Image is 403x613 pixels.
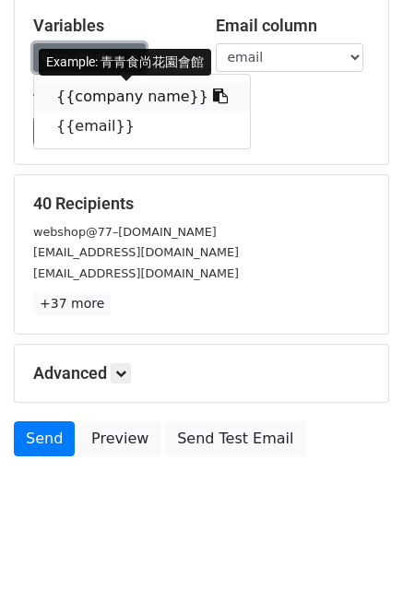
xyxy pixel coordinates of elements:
a: {{email}} [34,112,250,141]
h5: Variables [33,16,188,36]
a: +37 more [33,292,111,315]
a: Preview [79,421,160,456]
iframe: Chat Widget [311,525,403,613]
small: [EMAIL_ADDRESS][DOMAIN_NAME] [33,266,239,280]
a: Send Test Email [165,421,305,456]
h5: Email column [216,16,371,36]
h5: Advanced [33,363,370,383]
a: Copy/paste... [33,43,146,72]
a: {{company name}} [34,82,250,112]
div: Example: 青青食尚花園會館 [39,49,211,76]
small: webshop@77–[DOMAIN_NAME] [33,225,217,239]
h5: 40 Recipients [33,194,370,214]
a: Send [14,421,75,456]
small: [EMAIL_ADDRESS][DOMAIN_NAME] [33,245,239,259]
